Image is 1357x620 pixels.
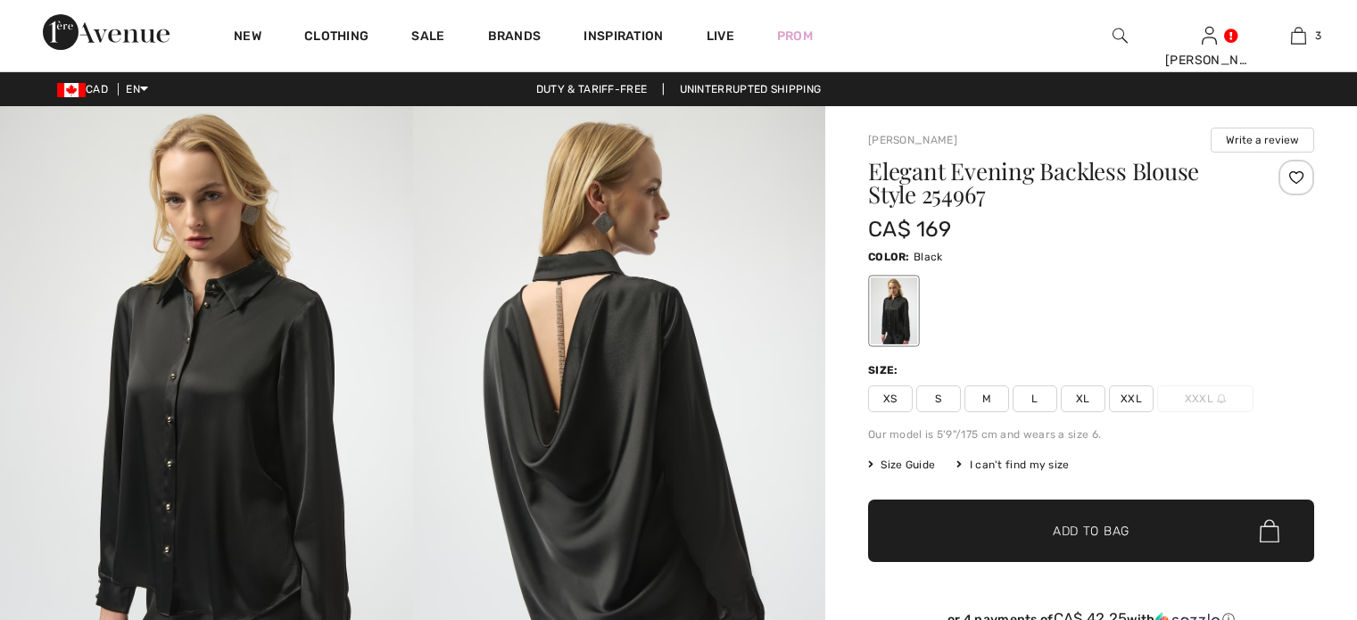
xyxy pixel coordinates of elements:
img: search the website [1113,25,1128,46]
h1: Elegant Evening Backless Blouse Style 254967 [868,160,1240,206]
span: L [1013,385,1057,412]
span: 3 [1315,28,1321,44]
button: Add to Bag [868,500,1314,562]
span: XXL [1109,385,1154,412]
div: Size: [868,362,902,378]
span: S [916,385,961,412]
a: New [234,29,261,47]
a: Prom [777,27,813,45]
div: Black [871,277,917,344]
button: Write a review [1211,128,1314,153]
a: 3 [1254,25,1342,46]
span: XS [868,385,913,412]
span: M [964,385,1009,412]
a: [PERSON_NAME] [868,134,957,146]
a: Sign In [1202,27,1217,44]
img: Canadian Dollar [57,83,86,97]
span: Inspiration [583,29,663,47]
div: Our model is 5'9"/175 cm and wears a size 6. [868,426,1314,442]
span: Color: [868,251,910,263]
a: Live [707,27,734,45]
span: XXXL [1157,385,1254,412]
img: My Info [1202,25,1217,46]
span: Black [914,251,943,263]
div: [PERSON_NAME] [1165,51,1253,70]
span: Size Guide [868,457,935,473]
span: XL [1061,385,1105,412]
a: Sale [411,29,444,47]
a: Clothing [304,29,368,47]
img: My Bag [1291,25,1306,46]
span: Add to Bag [1053,522,1129,541]
img: 1ère Avenue [43,14,170,50]
a: Brands [488,29,542,47]
span: EN [126,83,148,95]
img: ring-m.svg [1217,394,1226,403]
span: CA$ 169 [868,217,951,242]
div: I can't find my size [956,457,1069,473]
span: CAD [57,83,115,95]
img: Bag.svg [1260,519,1279,542]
